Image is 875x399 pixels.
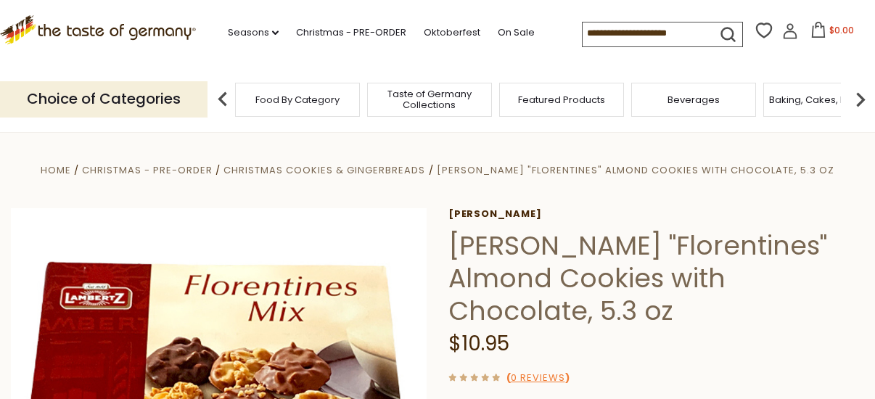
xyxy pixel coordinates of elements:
[223,163,425,177] a: Christmas Cookies & Gingerbreads
[82,163,213,177] a: Christmas - PRE-ORDER
[448,329,509,358] span: $10.95
[518,94,605,105] a: Featured Products
[371,89,488,110] a: Taste of Germany Collections
[228,25,279,41] a: Seasons
[511,371,565,386] a: 0 Reviews
[846,85,875,114] img: next arrow
[667,94,720,105] a: Beverages
[424,25,480,41] a: Oktoberfest
[41,163,71,177] a: Home
[255,94,340,105] a: Food By Category
[498,25,535,41] a: On Sale
[296,25,406,41] a: Christmas - PRE-ORDER
[801,22,863,44] button: $0.00
[506,371,570,384] span: ( )
[829,24,854,36] span: $0.00
[208,85,237,114] img: previous arrow
[448,208,864,220] a: [PERSON_NAME]
[448,229,864,327] h1: [PERSON_NAME] "Florentines" Almond Cookies with Chocolate, 5.3 oz
[437,163,834,177] a: [PERSON_NAME] "Florentines" Almond Cookies with Chocolate, 5.3 oz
